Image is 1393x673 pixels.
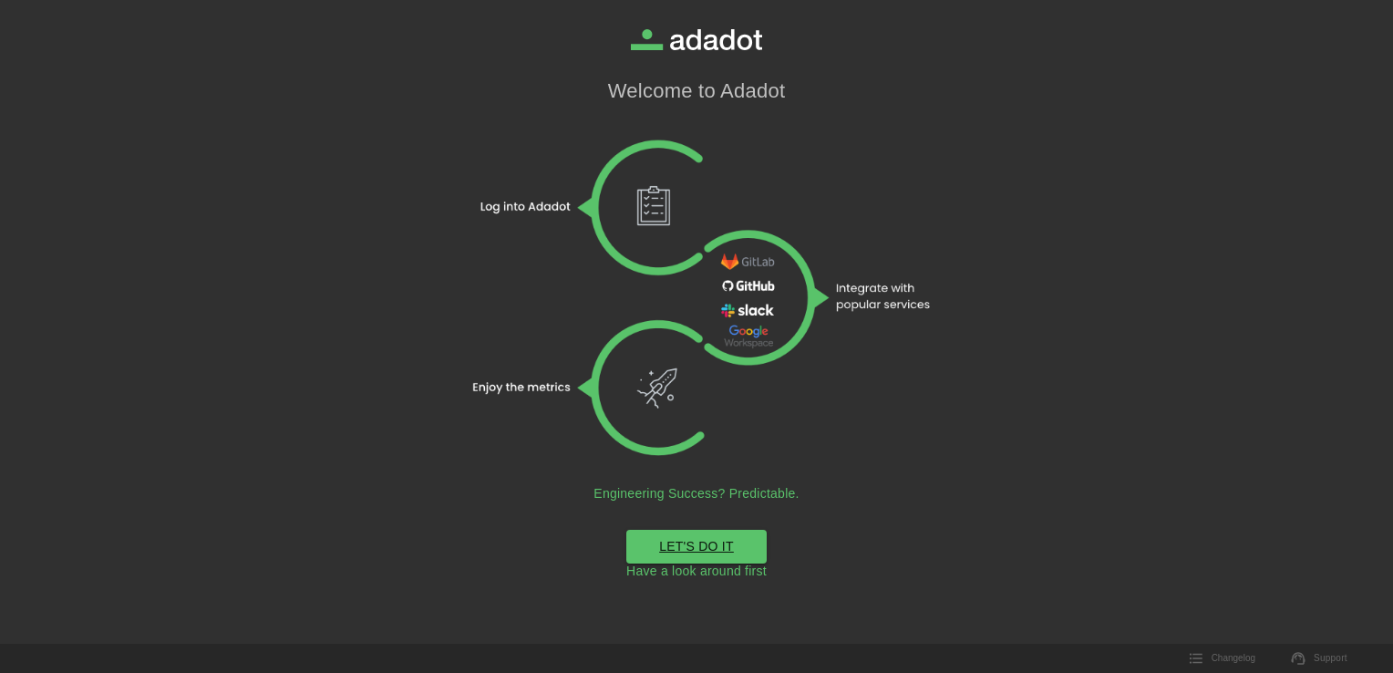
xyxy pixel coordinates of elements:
[1179,645,1266,672] button: Changelog
[593,486,799,501] h2: Engineering Success? Predictable.
[1281,645,1358,672] a: Support
[626,564,767,580] a: Have a look around first
[608,79,786,103] h1: Welcome to Adadot
[626,530,767,564] a: LET'S DO IT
